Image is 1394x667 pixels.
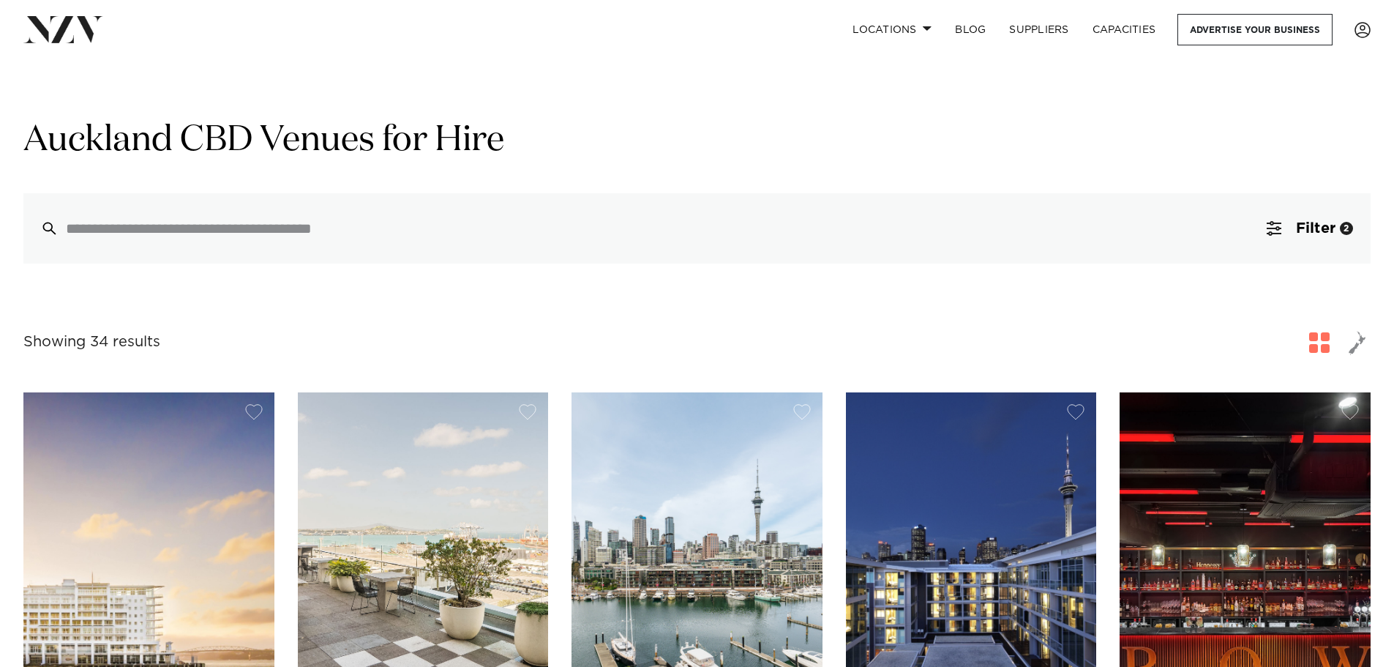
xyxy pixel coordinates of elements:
button: Filter2 [1249,193,1371,264]
img: nzv-logo.png [23,16,103,42]
a: BLOG [943,14,997,45]
h1: Auckland CBD Venues for Hire [23,118,1371,164]
span: Filter [1296,221,1335,236]
a: Advertise your business [1177,14,1333,45]
a: Locations [841,14,943,45]
div: Showing 34 results [23,331,160,354]
div: 2 [1340,222,1353,235]
a: Capacities [1081,14,1168,45]
a: SUPPLIERS [997,14,1080,45]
